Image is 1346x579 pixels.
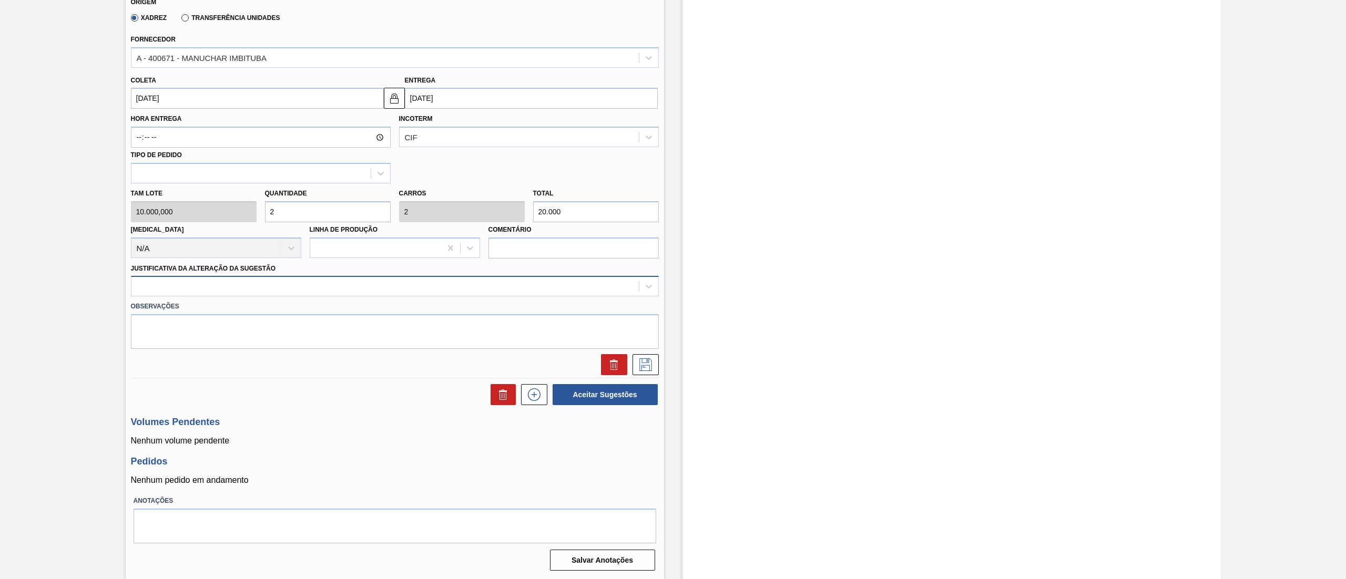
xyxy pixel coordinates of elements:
[384,88,405,109] button: locked
[516,384,547,405] div: Nova sugestão
[310,226,378,233] label: Linha de Produção
[131,151,182,159] label: Tipo de pedido
[181,14,280,22] label: Transferência Unidades
[131,265,276,272] label: Justificativa da Alteração da Sugestão
[131,111,391,127] label: Hora Entrega
[131,14,167,22] label: Xadrez
[131,77,156,84] label: Coleta
[596,354,627,375] div: Excluir Sugestão
[131,436,659,446] p: Nenhum volume pendente
[627,354,659,375] div: Salvar Sugestão
[131,88,384,109] input: dd/mm/yyyy
[131,417,659,428] h3: Volumes Pendentes
[547,383,659,406] div: Aceitar Sugestões
[485,384,516,405] div: Excluir Sugestões
[265,190,307,197] label: Quantidade
[405,133,417,142] div: CIF
[131,299,659,314] label: Observações
[137,53,267,62] div: A - 400671 - MANUCHAR IMBITUBA
[405,88,658,109] input: dd/mm/yyyy
[399,190,426,197] label: Carros
[134,493,656,509] label: Anotações
[131,36,176,43] label: Fornecedor
[553,384,658,405] button: Aceitar Sugestões
[388,92,401,105] img: locked
[131,456,659,467] h3: Pedidos
[488,222,659,237] label: Comentário
[131,475,659,485] p: Nenhum pedido em andamento
[533,190,554,197] label: Total
[550,550,655,571] button: Salvar Anotações
[405,77,436,84] label: Entrega
[399,115,433,122] label: Incoterm
[131,226,184,233] label: [MEDICAL_DATA]
[131,186,257,201] label: Tam lote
